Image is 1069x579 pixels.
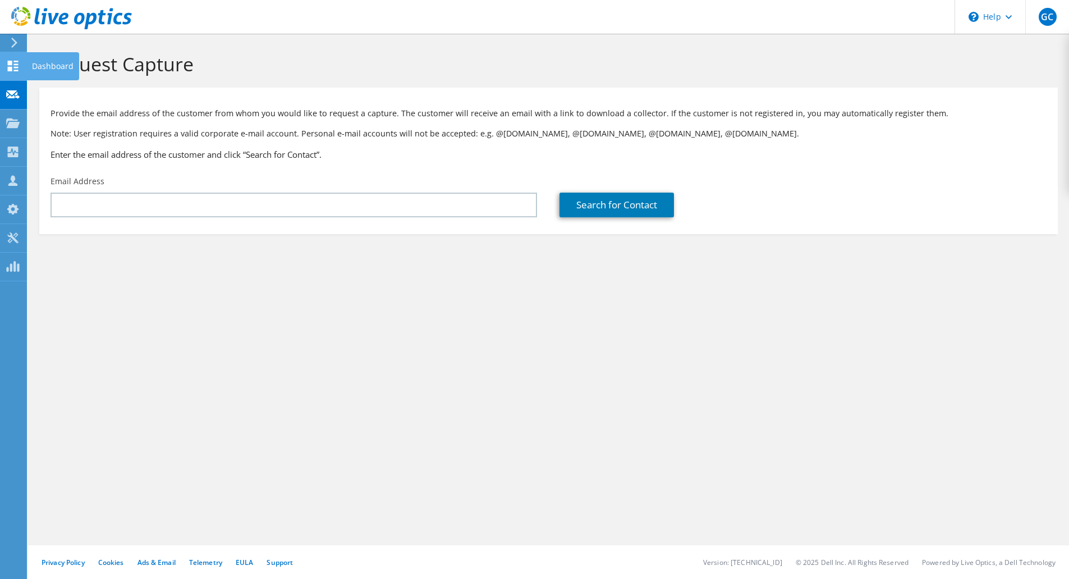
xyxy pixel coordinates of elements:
[796,558,909,567] li: © 2025 Dell Inc. All Rights Reserved
[189,558,222,567] a: Telemetry
[51,127,1047,140] p: Note: User registration requires a valid corporate e-mail account. Personal e-mail accounts will ...
[969,12,979,22] svg: \n
[559,193,674,217] a: Search for Contact
[51,148,1047,161] h3: Enter the email address of the customer and click “Search for Contact”.
[51,107,1047,120] p: Provide the email address of the customer from whom you would like to request a capture. The cust...
[42,558,85,567] a: Privacy Policy
[703,558,782,567] li: Version: [TECHNICAL_ID]
[98,558,124,567] a: Cookies
[26,52,79,80] div: Dashboard
[267,558,293,567] a: Support
[45,52,1047,76] h1: Request Capture
[1039,8,1057,26] span: GC
[236,558,253,567] a: EULA
[137,558,176,567] a: Ads & Email
[922,558,1056,567] li: Powered by Live Optics, a Dell Technology
[51,176,104,187] label: Email Address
